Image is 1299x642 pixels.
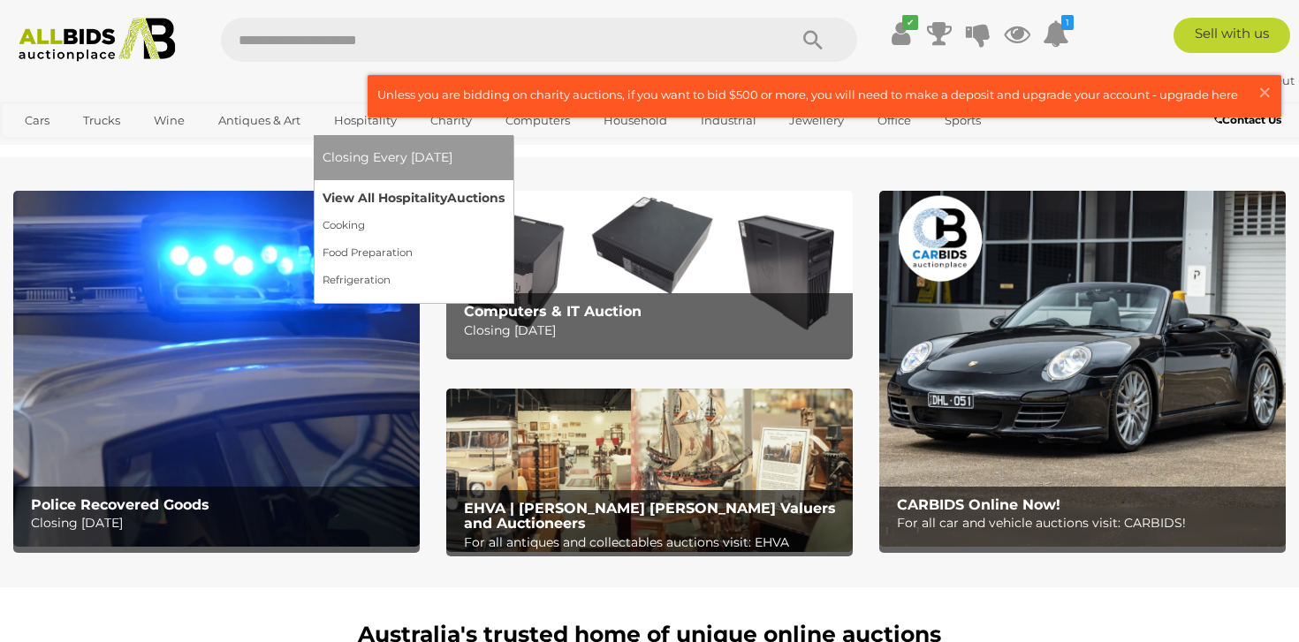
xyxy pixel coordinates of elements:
[464,320,845,342] p: Closing [DATE]
[592,106,679,135] a: Household
[207,106,312,135] a: Antiques & Art
[31,512,412,534] p: Closing [DATE]
[494,106,581,135] a: Computers
[879,191,1286,547] img: CARBIDS Online Now!
[1174,18,1290,53] a: Sell with us
[446,389,853,551] a: EHVA | Evans Hastings Valuers and Auctioneers EHVA | [PERSON_NAME] [PERSON_NAME] Valuers and Auct...
[142,106,196,135] a: Wine
[13,106,61,135] a: Cars
[464,500,836,532] b: EHVA | [PERSON_NAME] [PERSON_NAME] Valuers and Auctioneers
[1185,73,1237,87] a: pfly101
[879,191,1286,547] a: CARBIDS Online Now! CARBIDS Online Now! For all car and vehicle auctions visit: CARBIDS!
[464,532,845,554] p: For all antiques and collectables auctions visit: EHVA
[419,106,483,135] a: Charity
[1214,113,1281,126] b: Contact Us
[10,18,185,62] img: Allbids.com.au
[1257,75,1272,110] span: ×
[13,191,420,547] a: Police Recovered Goods Police Recovered Goods Closing [DATE]
[902,15,918,30] i: ✔
[446,389,853,551] img: EHVA | Evans Hastings Valuers and Auctioneers
[689,106,768,135] a: Industrial
[778,106,855,135] a: Jewellery
[1043,18,1069,49] a: 1
[1185,73,1234,87] strong: pfly101
[13,135,162,164] a: [GEOGRAPHIC_DATA]
[887,18,914,49] a: ✔
[31,496,209,513] b: Police Recovered Goods
[1061,15,1074,30] i: 1
[897,496,1060,513] b: CARBIDS Online Now!
[1243,73,1295,87] a: Sign Out
[323,106,408,135] a: Hospitality
[13,191,420,547] img: Police Recovered Goods
[1214,110,1286,130] a: Contact Us
[897,512,1278,534] p: For all car and vehicle auctions visit: CARBIDS!
[446,191,853,353] a: Computers & IT Auction Computers & IT Auction Closing [DATE]
[1237,73,1241,87] span: |
[464,303,642,320] b: Computers & IT Auction
[769,18,857,62] button: Search
[866,106,923,135] a: Office
[446,191,853,353] img: Computers & IT Auction
[72,106,132,135] a: Trucks
[933,106,992,135] a: Sports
